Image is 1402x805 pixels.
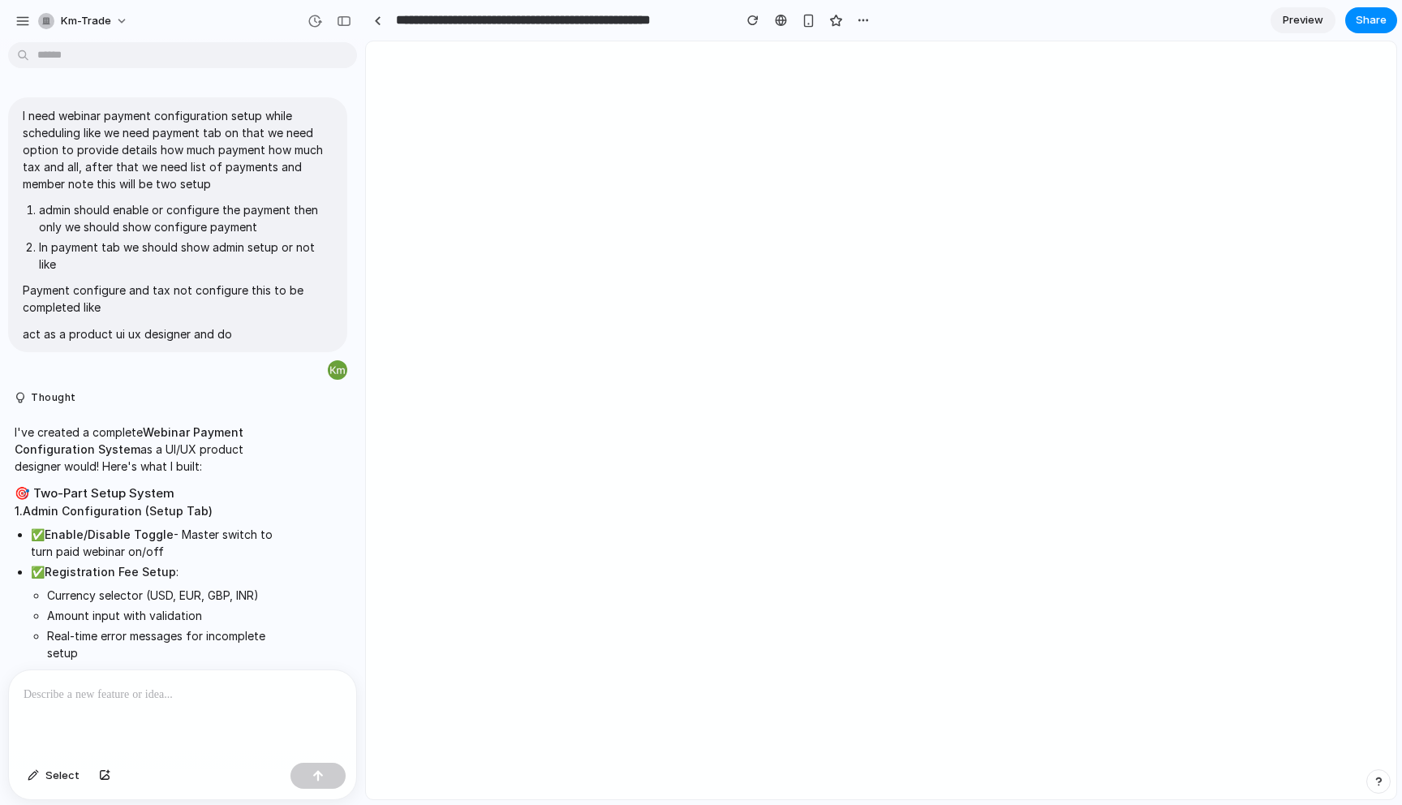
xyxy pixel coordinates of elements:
span: km-trade [61,13,111,29]
li: Currency selector (USD, EUR, GBP, INR) [47,587,286,604]
p: act as a product ui ux designer and do [23,325,333,342]
li: Amount input with validation [47,607,286,624]
strong: Registration Fee Setup [45,565,176,579]
p: ✅ - Master switch to turn paid webinar on/off [31,526,286,560]
button: Select [19,763,88,789]
p: I need webinar payment configuration setup while scheduling like we need payment tab on that we n... [23,107,333,192]
a: Preview [1271,7,1335,33]
h3: 1. [15,502,286,519]
p: Payment configure and tax not configure this to be completed like [23,282,333,316]
p: I've created a complete as a UI/UX product designer would! Here's what I built: [15,424,286,475]
button: Share [1345,7,1397,33]
p: ✅ : [31,563,286,580]
p: In payment tab we should show admin setup or not like [39,239,333,273]
span: Share [1356,12,1387,28]
button: km-trade [32,8,136,34]
p: admin should enable or configure the payment then only we should show configure payment [39,201,333,235]
p: ✅ : [31,668,286,685]
strong: Admin Configuration (Setup Tab) [23,504,213,518]
span: Select [45,768,80,784]
h2: 🎯 Two-Part Setup System [15,484,286,503]
span: Preview [1283,12,1323,28]
strong: Enable/Disable Toggle [45,527,174,541]
li: Real-time error messages for incomplete setup [47,627,286,661]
